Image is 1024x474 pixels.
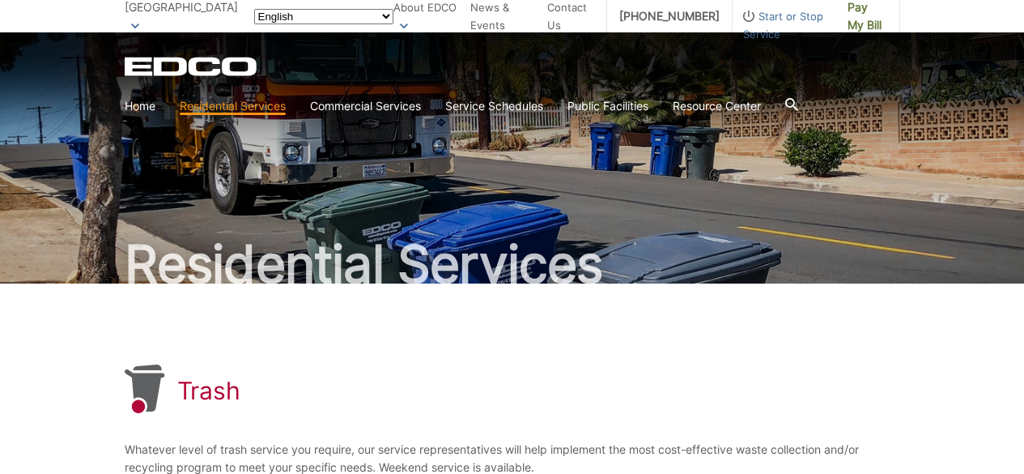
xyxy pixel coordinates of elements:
[567,97,648,115] a: Public Facilities
[177,376,241,405] h1: Trash
[310,97,421,115] a: Commercial Services
[445,97,543,115] a: Service Schedules
[125,97,155,115] a: Home
[180,97,286,115] a: Residential Services
[125,238,900,290] h2: Residential Services
[254,9,393,24] select: Select a language
[673,97,761,115] a: Resource Center
[125,57,259,76] a: EDCD logo. Return to the homepage.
